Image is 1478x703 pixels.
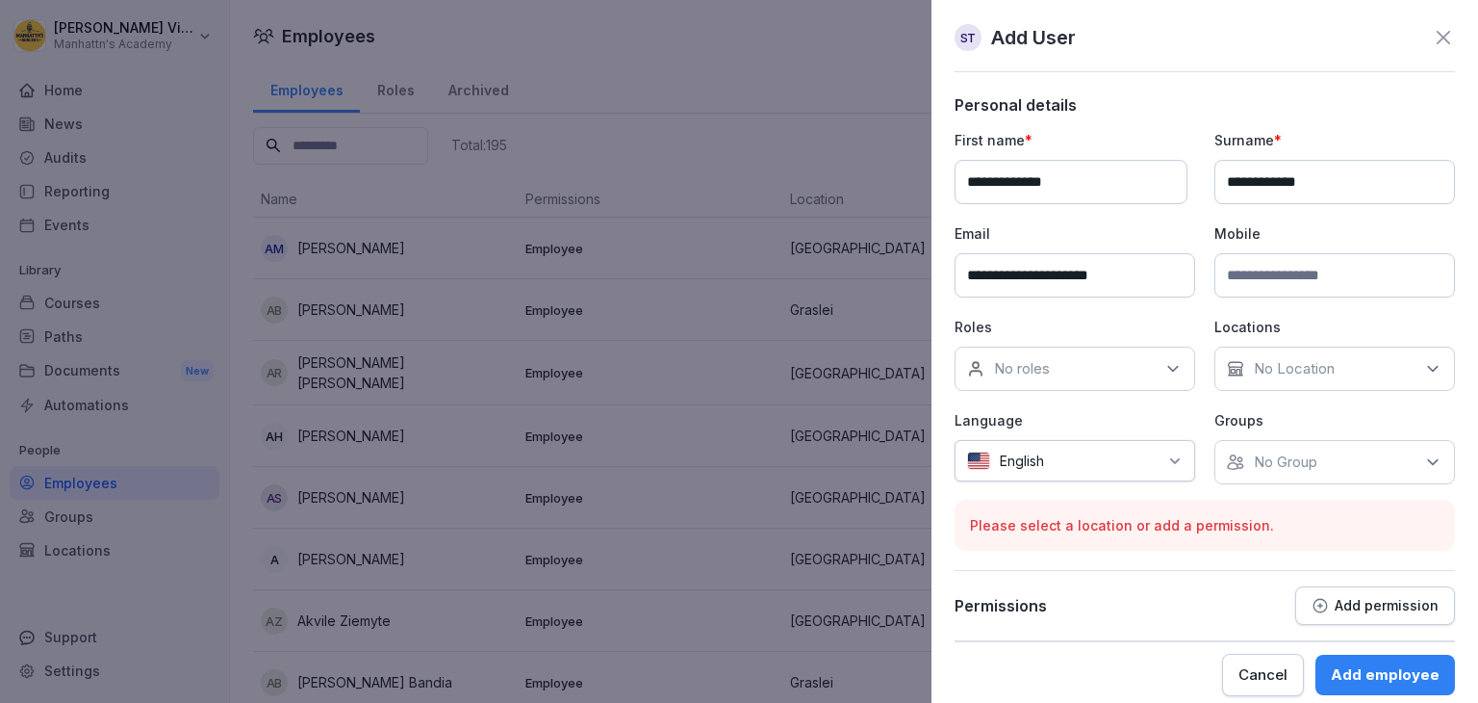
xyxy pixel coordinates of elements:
[1214,223,1455,244] p: Mobile
[955,410,1195,430] p: Language
[1222,654,1304,696] button: Cancel
[1238,664,1287,686] div: Cancel
[1214,130,1455,150] p: Surname
[1214,410,1455,430] p: Groups
[1295,586,1455,625] button: Add permission
[991,23,1076,52] p: Add User
[955,317,1195,337] p: Roles
[1331,664,1440,686] div: Add employee
[994,359,1050,378] p: No roles
[1214,317,1455,337] p: Locations
[955,95,1455,115] p: Personal details
[955,596,1047,615] p: Permissions
[955,223,1195,244] p: Email
[955,24,981,51] div: ST
[955,130,1195,150] p: First name
[955,440,1195,482] div: English
[1315,655,1455,695] button: Add employee
[970,515,1440,535] p: Please select a location or add a permission.
[1254,453,1317,472] p: No Group
[1254,359,1335,378] p: No Location
[1335,598,1439,613] p: Add permission
[967,452,990,470] img: us.svg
